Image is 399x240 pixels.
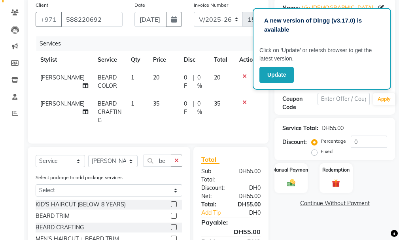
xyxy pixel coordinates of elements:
a: Continue Without Payment [276,199,393,208]
input: Search or Scan [144,155,171,167]
span: 35 [153,100,159,107]
span: | [193,100,194,116]
div: Services [36,36,267,51]
label: Redemption [322,166,350,174]
div: Name: [282,4,300,21]
span: 0 F [184,74,190,90]
th: Total [209,51,234,69]
div: BEARD TRIM [36,212,70,220]
button: Apply [373,93,395,105]
span: 1 [131,74,134,81]
span: Total [201,155,219,164]
div: DH55.00 [231,192,267,200]
th: Price [148,51,179,69]
button: +971 [36,12,62,27]
span: 20 [214,74,220,81]
div: KID'S HAIRCUT (BELOW 8 YEARS) [36,200,126,209]
div: Discount: [282,138,307,146]
div: DH55.00 [321,124,344,132]
div: Coupon Code [282,95,317,111]
label: Invoice Number [194,2,228,9]
span: 0 F [184,100,190,116]
span: | [193,74,194,90]
th: Action [234,51,261,69]
div: Net: [195,192,231,200]
th: Stylist [36,51,93,69]
label: Date [134,2,145,9]
span: 0 % [197,74,204,90]
label: Fixed [321,148,333,155]
span: 0 % [197,100,204,116]
div: DH55.00 [231,167,267,184]
span: 20 [153,74,159,81]
span: [PERSON_NAME] [40,74,85,81]
img: _cash.svg [285,178,298,187]
div: Sub Total: [195,167,231,184]
input: Enter Offer / Coupon Code [318,93,370,105]
div: DH55.00 [195,227,267,236]
div: DH0 [237,209,267,217]
label: Select package to add package services [36,174,123,181]
a: Add Tip [195,209,237,217]
span: BEARD COLOR [98,74,117,89]
label: Percentage [321,138,346,145]
div: BEARD CRAFTING [36,223,84,232]
p: Click on ‘Update’ or refersh browser to get the latest version. [259,46,384,63]
div: DH55.00 [231,200,267,209]
div: Service Total: [282,124,318,132]
img: _gift.svg [329,178,342,188]
span: BEARD CRAFTING [98,100,121,124]
th: Service [93,51,126,69]
div: Payable: [195,217,267,227]
div: Total: [195,200,231,209]
input: Search by Name/Mobile/Email/Code [61,12,123,27]
div: Discount: [195,184,231,192]
label: Manual Payment [272,166,310,174]
th: Disc [179,51,209,69]
span: 35 [214,100,220,107]
p: A new version of Dingg (v3.17.0) is available [264,16,380,34]
span: 1 [131,100,134,107]
button: Update [259,67,294,83]
span: [PERSON_NAME] [40,100,85,107]
a: Vip [DEMOGRAPHIC_DATA] Walk In [302,4,378,21]
th: Qty [126,51,148,69]
div: DH0 [231,184,267,192]
label: Client [36,2,48,9]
